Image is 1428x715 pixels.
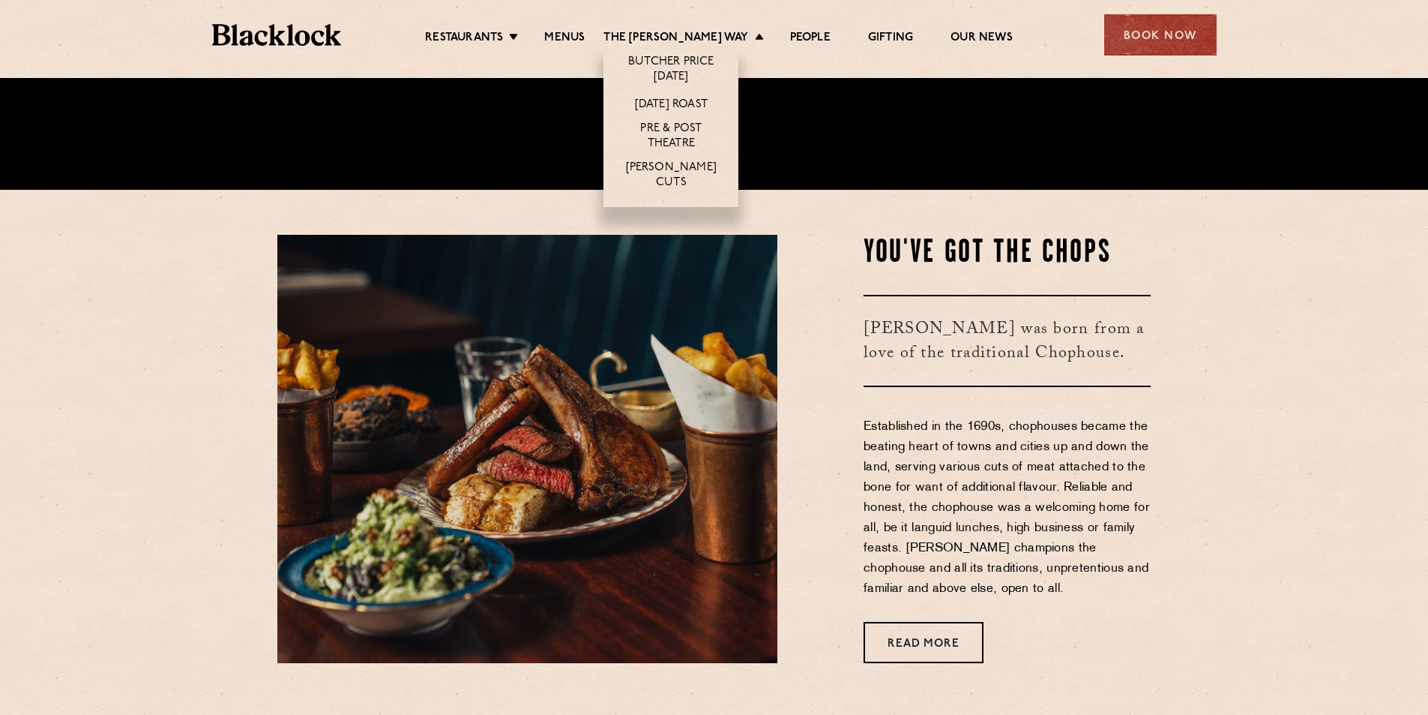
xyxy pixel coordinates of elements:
[864,417,1151,599] p: Established in the 1690s, chophouses became the beating heart of towns and cities up and down the...
[212,24,342,46] img: BL_Textured_Logo-footer-cropped.svg
[864,622,983,663] a: Read More
[1104,14,1217,56] div: Book Now
[951,31,1013,47] a: Our News
[635,98,708,114] a: [DATE] Roast
[868,31,913,47] a: Gifting
[864,235,1151,272] h2: You've Got The Chops
[544,31,585,47] a: Menus
[618,122,723,153] a: Pre & Post Theatre
[425,31,503,47] a: Restaurants
[618,161,723,192] a: [PERSON_NAME] Cuts
[603,31,748,47] a: The [PERSON_NAME] Way
[277,235,777,663] img: May25-Blacklock-AllIn-00417-scaled-e1752246198448.jpg
[864,295,1151,387] h3: [PERSON_NAME] was born from a love of the traditional Chophouse.
[618,55,723,86] a: Butcher Price [DATE]
[790,31,831,47] a: People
